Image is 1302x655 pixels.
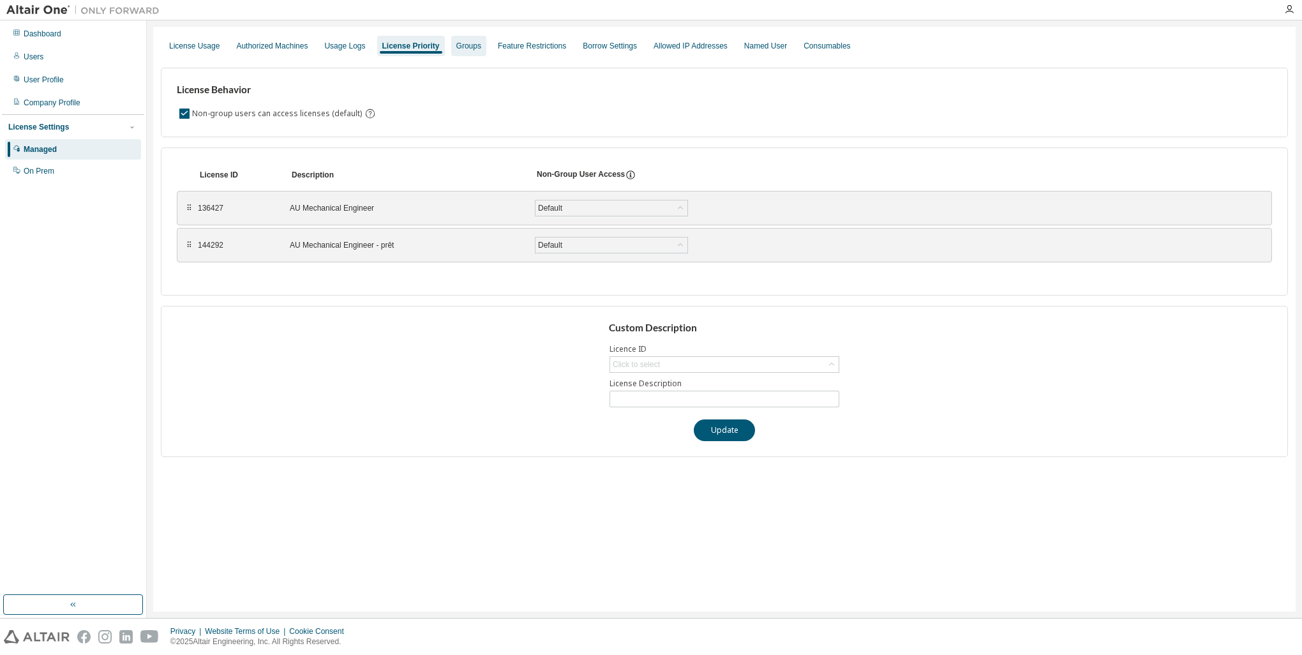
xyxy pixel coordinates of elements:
[170,626,205,636] div: Privacy
[535,200,687,216] div: Default
[177,84,374,96] h3: License Behavior
[185,240,193,250] div: ⠿
[804,41,850,51] div: Consumables
[613,359,660,370] div: Click to select
[6,4,166,17] img: Altair One
[119,630,133,644] img: linkedin.svg
[140,630,159,644] img: youtube.svg
[456,41,481,51] div: Groups
[324,41,365,51] div: Usage Logs
[198,240,274,250] div: 144292
[24,98,80,108] div: Company Profile
[8,122,69,132] div: License Settings
[694,419,755,441] button: Update
[24,52,43,62] div: Users
[382,41,440,51] div: License Priority
[610,344,839,354] label: Licence ID
[77,630,91,644] img: facebook.svg
[170,636,352,647] p: © 2025 Altair Engineering, Inc. All Rights Reserved.
[98,630,112,644] img: instagram.svg
[24,144,57,154] div: Managed
[610,357,839,372] div: Click to select
[609,322,841,335] h3: Custom Description
[290,203,520,213] div: AU Mechanical Engineer
[192,106,364,121] label: Non-group users can access licenses (default)
[364,108,376,119] svg: By default any user not assigned to any group can access any license. Turn this setting off to di...
[24,75,64,85] div: User Profile
[198,203,274,213] div: 136427
[289,626,351,636] div: Cookie Consent
[205,626,289,636] div: Website Terms of Use
[654,41,728,51] div: Allowed IP Addresses
[536,238,564,252] div: Default
[536,201,564,215] div: Default
[583,41,637,51] div: Borrow Settings
[24,29,61,39] div: Dashboard
[537,169,625,181] div: Non-Group User Access
[290,240,520,250] div: AU Mechanical Engineer - prêt
[4,630,70,644] img: altair_logo.svg
[535,237,687,253] div: Default
[610,379,839,389] label: License Description
[24,166,54,176] div: On Prem
[498,41,566,51] div: Feature Restrictions
[236,41,308,51] div: Authorized Machines
[292,170,521,180] div: Description
[185,203,193,213] div: ⠿
[200,170,276,180] div: License ID
[169,41,220,51] div: License Usage
[744,41,787,51] div: Named User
